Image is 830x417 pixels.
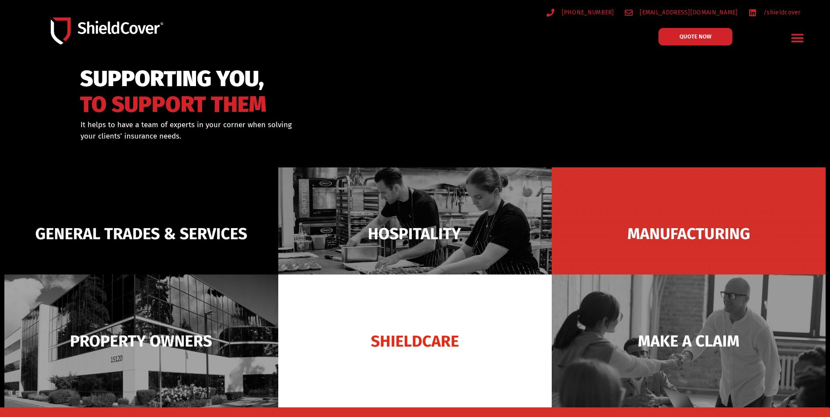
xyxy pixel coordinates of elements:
span: QUOTE NOW [679,34,711,39]
a: [PHONE_NUMBER] [546,7,614,18]
a: /shieldcover [749,7,801,18]
div: It helps to have a team of experts in your corner when solving [81,119,460,142]
div: Menu Toggle [787,28,808,48]
a: [EMAIL_ADDRESS][DOMAIN_NAME] [625,7,738,18]
a: QUOTE NOW [658,28,732,45]
p: your clients’ insurance needs. [81,131,460,142]
span: /shieldcover [761,7,801,18]
span: [EMAIL_ADDRESS][DOMAIN_NAME] [637,7,738,18]
span: SUPPORTING YOU, [80,70,266,88]
img: Shield-Cover-Underwriting-Australia-logo-full [51,17,163,45]
span: [PHONE_NUMBER] [560,7,614,18]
